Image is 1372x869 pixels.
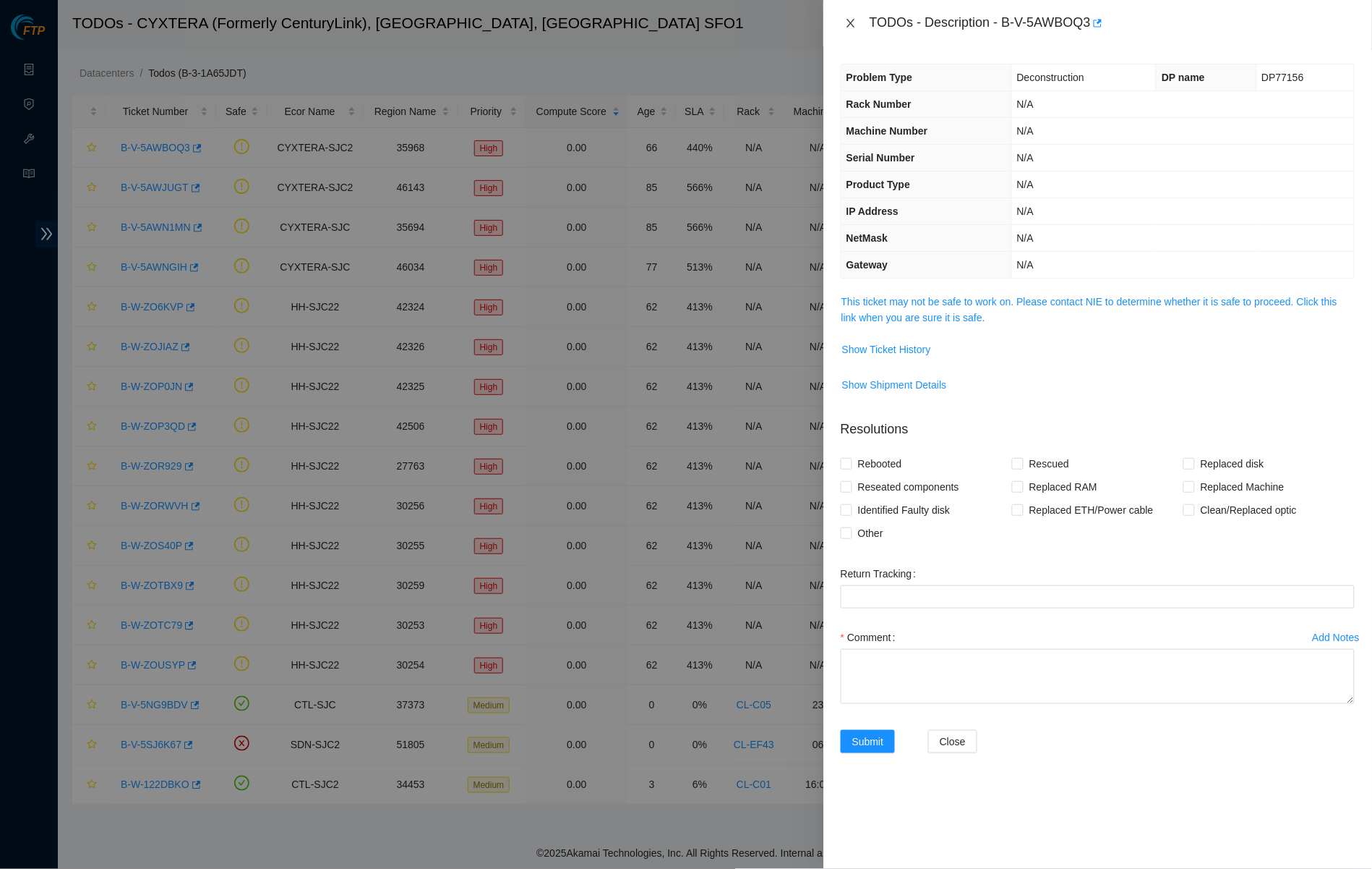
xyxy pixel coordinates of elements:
button: Add Notes [1312,626,1360,649]
label: Comment [841,626,901,649]
span: Rescued [1024,452,1075,475]
p: Resolutions [841,408,1355,439]
span: Gateway [846,259,888,271]
span: N/A [1017,125,1034,137]
span: Replaced Machine [1195,475,1290,499]
textarea: Comment [841,649,1355,704]
span: Show Shipment Details [842,377,947,393]
button: Close [928,730,977,753]
span: N/A [1017,179,1034,190]
span: N/A [1017,259,1034,271]
span: Rack Number [846,98,912,110]
div: Add Notes [1313,632,1360,643]
span: Deconstruction [1017,72,1084,83]
span: Serial Number [846,152,915,164]
span: Clean/Replaced optic [1195,499,1303,522]
span: Close [940,734,966,750]
span: N/A [1017,98,1034,110]
button: Show Ticket History [841,338,932,361]
span: Submit [852,734,884,750]
span: Problem Type [846,72,913,83]
span: N/A [1017,152,1034,164]
span: DP77156 [1262,72,1304,83]
span: Machine Number [846,125,928,137]
span: N/A [1017,205,1034,217]
span: Reseated components [852,475,965,499]
button: Submit [841,730,896,753]
span: DP name [1162,72,1205,83]
span: close [845,17,857,29]
button: Close [841,17,861,30]
span: Rebooted [852,452,908,475]
span: IP Address [846,205,899,217]
span: Replaced ETH/Power cable [1024,499,1159,522]
div: TODOs - Description - B-V-5AWBOQ3 [870,12,1355,35]
span: Replaced disk [1195,452,1270,475]
span: Identified Faulty disk [852,499,956,522]
span: Product Type [846,179,910,190]
input: Return Tracking [841,585,1355,609]
span: N/A [1017,232,1034,244]
span: Other [852,522,889,545]
a: This ticket may not be safe to work on. Please contact NIE to determine whether it is safe to pro... [841,296,1337,323]
button: Show Shipment Details [841,373,948,397]
span: Replaced RAM [1024,475,1103,499]
label: Return Tracking [841,562,922,585]
span: NetMask [846,232,888,244]
span: Show Ticket History [842,342,931,357]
